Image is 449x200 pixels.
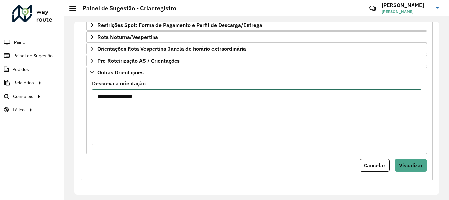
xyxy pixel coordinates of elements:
span: Visualizar [399,162,423,169]
div: Outras Orientações [86,78,427,154]
span: Rota Noturna/Vespertina [97,34,158,40]
h2: Painel de Sugestão - Criar registro [76,5,176,12]
h3: [PERSON_NAME] [382,2,431,8]
button: Visualizar [395,159,427,172]
span: Consultas [13,93,33,100]
span: Painel [14,39,26,46]
a: Outras Orientações [86,67,427,78]
span: Painel de Sugestão [13,52,53,59]
span: Outras Orientações [97,70,144,75]
span: [PERSON_NAME] [382,9,431,14]
a: Contato Rápido [366,1,380,15]
a: Restrições Spot: Forma de Pagamento e Perfil de Descarga/Entrega [86,19,427,31]
span: Relatórios [13,79,34,86]
span: Tático [12,106,25,113]
span: Restrições Spot: Forma de Pagamento e Perfil de Descarga/Entrega [97,22,262,28]
span: Pre-Roteirização AS / Orientações [97,58,180,63]
label: Descreva a orientação [92,79,146,87]
span: Pedidos [12,66,29,73]
a: Orientações Rota Vespertina Janela de horário extraordinária [86,43,427,54]
a: Rota Noturna/Vespertina [86,31,427,43]
a: Pre-Roteirização AS / Orientações [86,55,427,66]
span: Cancelar [364,162,385,169]
button: Cancelar [360,159,390,172]
span: Orientações Rota Vespertina Janela de horário extraordinária [97,46,246,51]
